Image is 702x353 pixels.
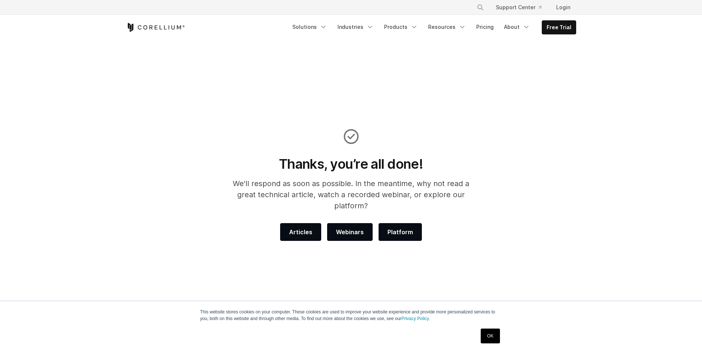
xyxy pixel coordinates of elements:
[336,228,364,236] span: Webinars
[481,329,500,343] a: OK
[288,20,576,34] div: Navigation Menu
[288,20,332,34] a: Solutions
[474,1,487,14] button: Search
[379,223,422,241] a: Platform
[550,1,576,14] a: Login
[126,23,185,32] a: Corellium Home
[223,178,479,211] p: We'll respond as soon as possible. In the meantime, why not read a great technical article, watch...
[424,20,470,34] a: Resources
[280,223,321,241] a: Articles
[387,228,413,236] span: Platform
[200,309,502,322] p: This website stores cookies on your computer. These cookies are used to improve your website expe...
[223,156,479,172] h1: Thanks, you’re all done!
[500,20,534,34] a: About
[289,228,312,236] span: Articles
[402,316,430,321] a: Privacy Policy.
[542,21,576,34] a: Free Trial
[468,1,576,14] div: Navigation Menu
[472,20,498,34] a: Pricing
[333,20,378,34] a: Industries
[327,223,373,241] a: Webinars
[380,20,422,34] a: Products
[490,1,547,14] a: Support Center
